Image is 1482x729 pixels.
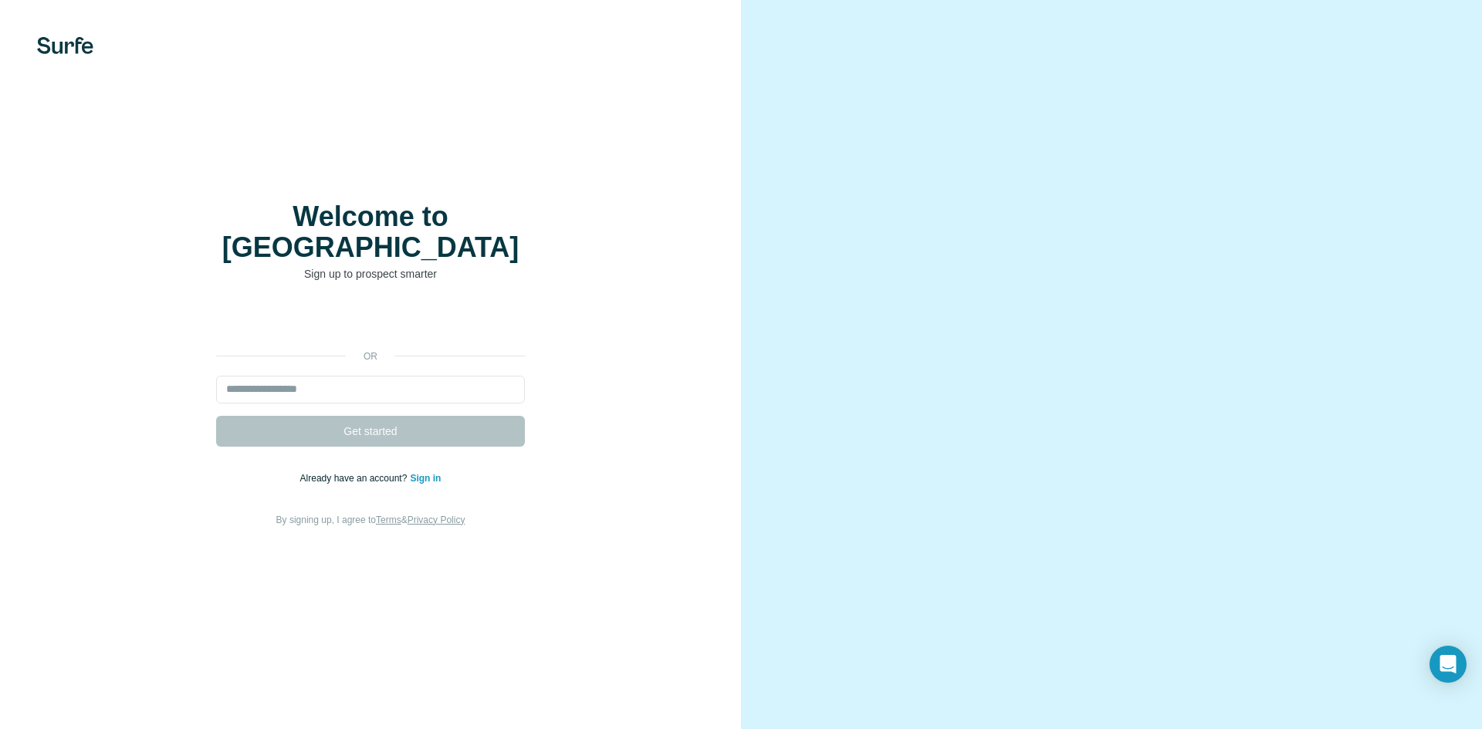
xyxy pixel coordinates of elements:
[216,201,525,263] h1: Welcome to [GEOGRAPHIC_DATA]
[216,266,525,282] p: Sign up to prospect smarter
[300,473,411,484] span: Already have an account?
[408,515,465,525] a: Privacy Policy
[1430,646,1467,683] div: Open Intercom Messenger
[376,515,401,525] a: Terms
[410,473,441,484] a: Sign in
[37,37,93,54] img: Surfe's logo
[276,515,465,525] span: By signing up, I agree to &
[346,349,395,363] p: or
[208,305,533,339] iframe: Sign in with Google Button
